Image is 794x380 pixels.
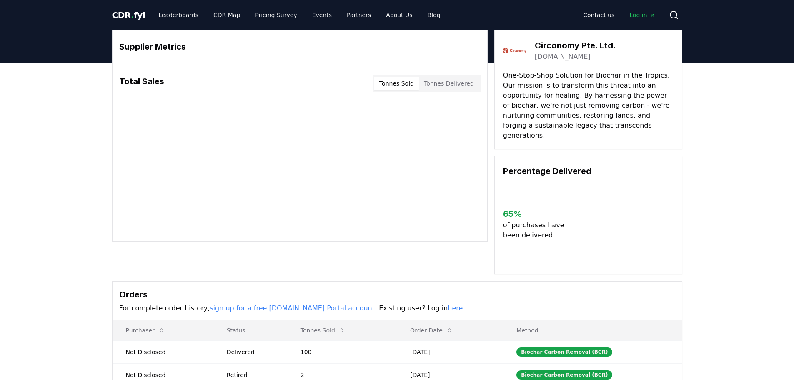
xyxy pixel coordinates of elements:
[294,322,352,339] button: Tonnes Sold
[510,326,675,335] p: Method
[503,208,571,220] h3: 65 %
[119,322,171,339] button: Purchaser
[112,10,145,20] span: CDR fyi
[629,11,655,19] span: Log in
[535,52,591,62] a: [DOMAIN_NAME]
[503,165,674,177] h3: Percentage Delivered
[119,40,481,53] h3: Supplier Metrics
[576,8,662,23] nav: Main
[403,322,459,339] button: Order Date
[379,8,419,23] a: About Us
[374,77,419,90] button: Tonnes Sold
[112,9,145,21] a: CDR.fyi
[535,39,616,52] h3: Circonomy Pte. Ltd.
[119,75,164,92] h3: Total Sales
[227,348,281,356] div: Delivered
[576,8,621,23] a: Contact us
[306,8,338,23] a: Events
[207,8,247,23] a: CDR Map
[220,326,281,335] p: Status
[287,340,397,363] td: 100
[623,8,662,23] a: Log in
[119,288,675,301] h3: Orders
[503,70,674,141] p: One-Stop-Shop Solution for Biochar in the Tropics. Our mission is to transform this threat into a...
[503,39,526,62] img: Circonomy Pte. Ltd.-logo
[419,77,479,90] button: Tonnes Delivered
[248,8,303,23] a: Pricing Survey
[421,8,447,23] a: Blog
[113,340,213,363] td: Not Disclosed
[503,220,571,240] p: of purchases have been delivered
[227,371,281,379] div: Retired
[152,8,447,23] nav: Main
[210,304,375,312] a: sign up for a free [DOMAIN_NAME] Portal account
[340,8,378,23] a: Partners
[152,8,205,23] a: Leaderboards
[119,303,675,313] p: For complete order history, . Existing user? Log in .
[397,340,503,363] td: [DATE]
[448,304,463,312] a: here
[516,347,612,357] div: Biochar Carbon Removal (BCR)
[131,10,134,20] span: .
[516,370,612,380] div: Biochar Carbon Removal (BCR)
